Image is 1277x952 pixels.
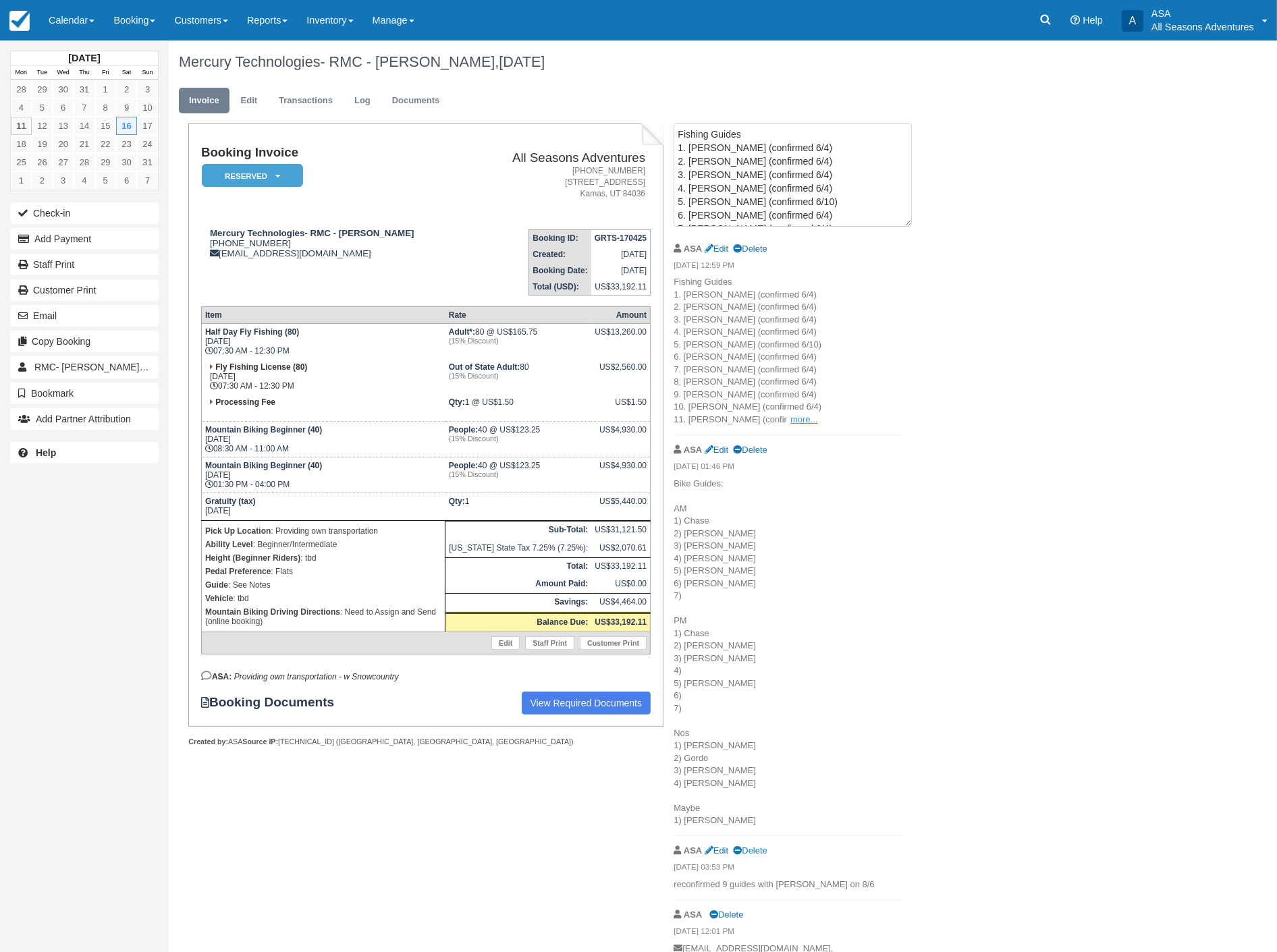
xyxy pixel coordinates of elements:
[674,926,901,941] em: [DATE] 12:01 PM
[449,461,478,470] strong: People
[116,117,137,135] a: 16
[10,331,159,352] button: Copy Booking
[529,230,591,247] th: Booking ID:
[449,435,589,443] em: (15% Discount)
[53,135,74,153] a: 20
[201,324,445,360] td: [DATE] 07:30 AM - 12:30 PM
[449,362,520,372] strong: Out of State Adult
[684,445,702,455] strong: ASA
[53,153,74,171] a: 27
[32,80,53,99] a: 29
[595,497,647,517] div: US$5,440.00
[449,372,589,380] em: (15% Discount)
[215,362,307,372] strong: Fly Fishing License (80)
[591,246,651,262] td: [DATE]
[205,540,253,549] strong: Ability Level
[137,117,158,135] a: 17
[491,636,520,650] a: Edit
[11,65,32,80] th: Mon
[95,117,116,135] a: 15
[74,80,94,99] a: 31
[11,135,32,153] a: 18
[205,526,271,536] strong: Pick Up Location
[499,53,545,70] span: [DATE]
[201,457,445,493] td: [DATE] 01:30 PM - 04:00 PM
[32,99,53,117] a: 5
[36,447,56,458] b: Help
[32,117,53,135] a: 12
[116,99,137,117] a: 9
[674,276,901,426] p: Fishing Guides 1. [PERSON_NAME] (confirmed 6/4) 2. [PERSON_NAME] (confirmed 6/4) 3. [PERSON_NAME]...
[205,607,340,617] strong: Mountain Biking Driving Directions
[674,862,901,876] em: [DATE] 03:53 PM
[733,845,767,856] a: Delete
[475,151,645,165] h2: All Seasons Adventures
[705,445,728,455] a: Edit
[595,425,647,445] div: US$4,930.00
[10,279,159,301] a: Customer Print
[591,522,650,540] td: US$31,121.50
[529,279,591,296] th: Total (USD):
[95,99,116,117] a: 8
[95,135,116,153] a: 22
[205,605,441,628] p: : Need to Assign and Send (online booking)
[382,88,450,114] a: Documents
[116,80,137,99] a: 2
[205,580,228,590] strong: Guide
[591,594,650,613] td: US$4,464.00
[205,551,441,565] p: : tbd
[580,636,647,650] a: Customer Print
[116,65,137,80] th: Sat
[10,383,159,404] button: Bookmark
[210,228,414,238] strong: Mercury Technologies- RMC - [PERSON_NAME]
[74,171,94,190] a: 4
[137,171,158,190] a: 7
[1151,20,1254,34] p: All Seasons Adventures
[74,65,94,80] th: Thu
[32,171,53,190] a: 2
[449,497,465,506] strong: Qty
[591,279,651,296] td: US$33,192.11
[595,397,647,418] div: US$1.50
[205,524,441,538] p: : Providing own transportation
[705,244,728,254] a: Edit
[116,153,137,171] a: 30
[32,153,53,171] a: 26
[53,99,74,117] a: 6
[1122,10,1143,32] div: A
[32,135,53,153] a: 19
[201,228,470,258] div: [PHONE_NUMBER] [EMAIL_ADDRESS][DOMAIN_NAME]
[475,165,645,200] address: [PHONE_NUMBER] [STREET_ADDRESS] Kamas, UT 84036
[74,99,94,117] a: 7
[205,592,441,605] p: : tbd
[684,845,702,856] strong: ASA
[591,576,650,594] td: US$0.00
[202,164,303,188] em: Reserved
[205,553,300,563] strong: Height (Beginner Riders)
[445,522,592,540] th: Sub-Total:
[95,65,116,80] th: Fri
[74,153,94,171] a: 28
[116,135,137,153] a: 23
[11,99,32,117] a: 4
[137,99,158,117] a: 10
[215,397,275,407] strong: Processing Fee
[449,327,475,337] strong: Adult*
[201,493,445,521] td: [DATE]
[201,163,298,188] a: Reserved
[201,146,470,160] h1: Booking Invoice
[684,244,702,254] strong: ASA
[10,305,159,327] button: Email
[142,362,159,374] span: 54
[591,307,650,324] th: Amount
[674,478,901,827] p: Bike Guides: AM 1) Chase 2) [PERSON_NAME] 3) [PERSON_NAME] 4) [PERSON_NAME] 5) [PERSON_NAME] 6) [...
[674,461,901,476] em: [DATE] 01:46 PM
[53,171,74,190] a: 3
[179,88,229,114] a: Invoice
[11,171,32,190] a: 1
[205,538,441,551] p: : Beginner/Intermediate
[445,493,592,521] td: 1
[201,359,445,394] td: [DATE] 07:30 AM - 12:30 PM
[11,80,32,99] a: 28
[1070,16,1080,25] i: Help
